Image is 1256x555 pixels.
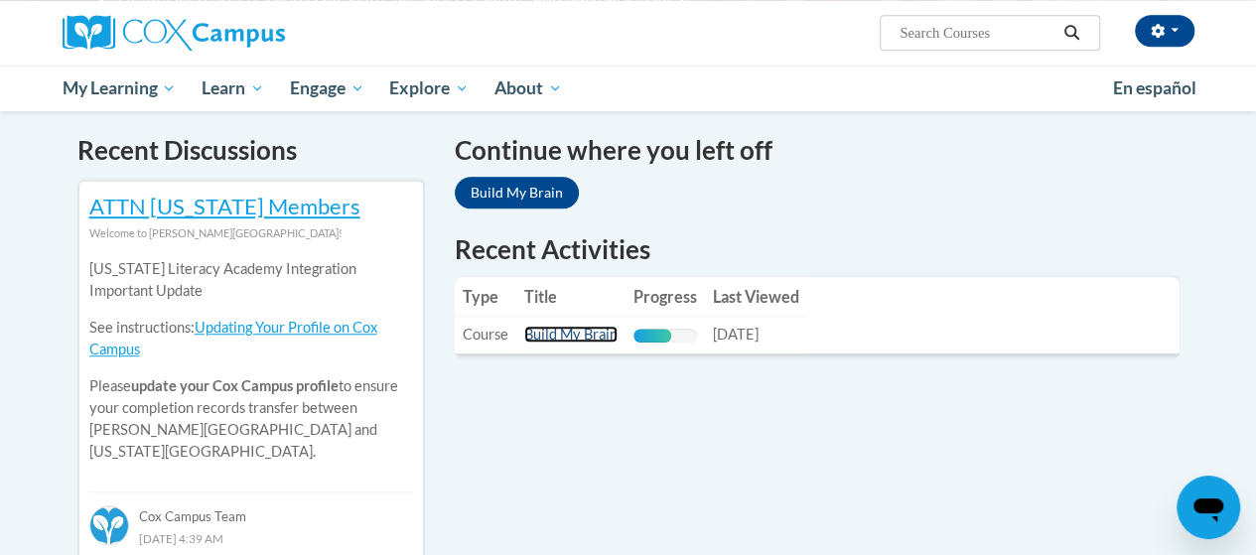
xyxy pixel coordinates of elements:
[463,326,508,343] span: Course
[89,222,413,244] div: Welcome to [PERSON_NAME][GEOGRAPHIC_DATA]!
[189,66,277,111] a: Learn
[77,131,425,170] h4: Recent Discussions
[1113,77,1196,98] span: En español
[455,131,1180,170] h4: Continue where you left off
[290,76,364,100] span: Engage
[202,76,264,100] span: Learn
[1056,21,1086,45] button: Search
[494,76,562,100] span: About
[1100,68,1209,109] a: En español
[89,193,360,219] a: ATTN [US_STATE] Members
[455,277,516,317] th: Type
[89,505,129,545] img: Cox Campus Team
[89,258,413,302] p: [US_STATE] Literacy Academy Integration Important Update
[63,15,285,51] img: Cox Campus
[131,377,339,394] b: update your Cox Campus profile
[89,527,413,549] div: [DATE] 4:39 AM
[48,66,1209,111] div: Main menu
[277,66,377,111] a: Engage
[89,244,413,478] div: Please to ensure your completion records transfer between [PERSON_NAME][GEOGRAPHIC_DATA] and [US_...
[455,177,579,208] a: Build My Brain
[1135,15,1194,47] button: Account Settings
[524,326,618,343] a: Build My Brain
[516,277,626,317] th: Title
[898,21,1056,45] input: Search Courses
[62,76,176,100] span: My Learning
[713,326,759,343] span: [DATE]
[50,66,190,111] a: My Learning
[89,319,377,357] a: Updating Your Profile on Cox Campus
[705,277,807,317] th: Last Viewed
[626,277,705,317] th: Progress
[89,491,413,527] div: Cox Campus Team
[482,66,575,111] a: About
[376,66,482,111] a: Explore
[1177,476,1240,539] iframe: Button to launch messaging window
[633,329,671,343] div: Progress, %
[89,317,413,360] p: See instructions:
[63,15,420,51] a: Cox Campus
[389,76,469,100] span: Explore
[455,231,1180,267] h1: Recent Activities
